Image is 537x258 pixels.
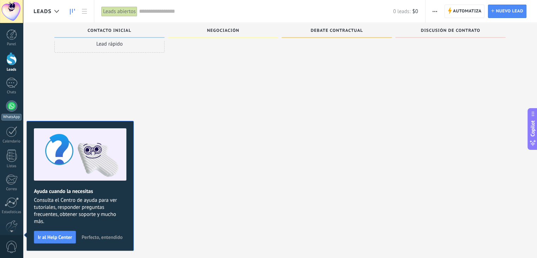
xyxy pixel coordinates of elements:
[488,5,526,18] a: Nuevo lead
[34,197,126,225] span: Consulta el Centro de ayuda para ver tutoriales, responder preguntas frecuentes, obtener soporte ...
[529,121,536,137] span: Copilot
[285,28,388,34] div: Debate contractual
[399,28,502,34] div: Discusión de contrato
[34,231,76,244] button: Ir al Help Center
[1,68,22,72] div: Leads
[172,28,275,34] div: Negociación
[1,187,22,192] div: Correo
[207,28,239,33] span: Negociación
[38,235,72,240] span: Ir al Help Center
[34,8,52,15] span: Leads
[66,5,78,18] a: Leads
[1,210,22,215] div: Estadísticas
[78,232,126,242] button: Perfecto, entendido
[453,5,482,18] span: Automatiza
[1,139,22,144] div: Calendario
[78,5,90,18] a: Lista
[101,6,137,17] div: Leads abiertos
[1,90,22,95] div: Chats
[430,5,440,18] button: Más
[444,5,485,18] a: Automatiza
[34,188,126,195] h2: Ayuda cuando la necesitas
[54,35,165,53] div: Lead rápido
[1,42,22,47] div: Panel
[1,114,22,121] div: WhatsApp
[1,164,22,169] div: Listas
[58,28,161,34] div: Contacto inicial
[421,28,480,33] span: Discusión de contrato
[82,235,123,240] span: Perfecto, entendido
[393,8,410,15] span: 0 leads:
[496,5,523,18] span: Nuevo lead
[311,28,363,33] span: Debate contractual
[412,8,418,15] span: $0
[88,28,131,33] span: Contacto inicial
